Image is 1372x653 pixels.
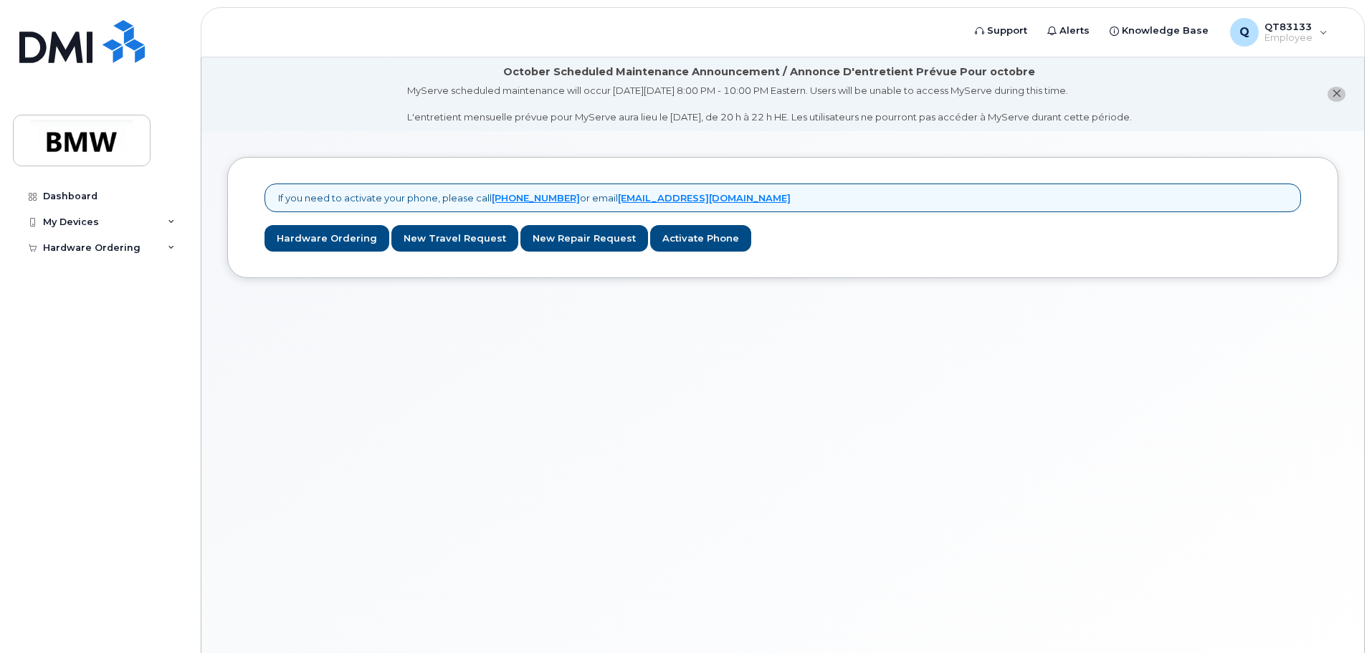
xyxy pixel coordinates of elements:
[520,225,648,252] a: New Repair Request
[503,65,1035,80] div: October Scheduled Maintenance Announcement / Annonce D'entretient Prévue Pour octobre
[407,84,1132,124] div: MyServe scheduled maintenance will occur [DATE][DATE] 8:00 PM - 10:00 PM Eastern. Users will be u...
[492,192,580,204] a: [PHONE_NUMBER]
[278,191,791,205] p: If you need to activate your phone, please call or email
[618,192,791,204] a: [EMAIL_ADDRESS][DOMAIN_NAME]
[265,225,389,252] a: Hardware Ordering
[391,225,518,252] a: New Travel Request
[1328,87,1345,102] button: close notification
[650,225,751,252] a: Activate Phone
